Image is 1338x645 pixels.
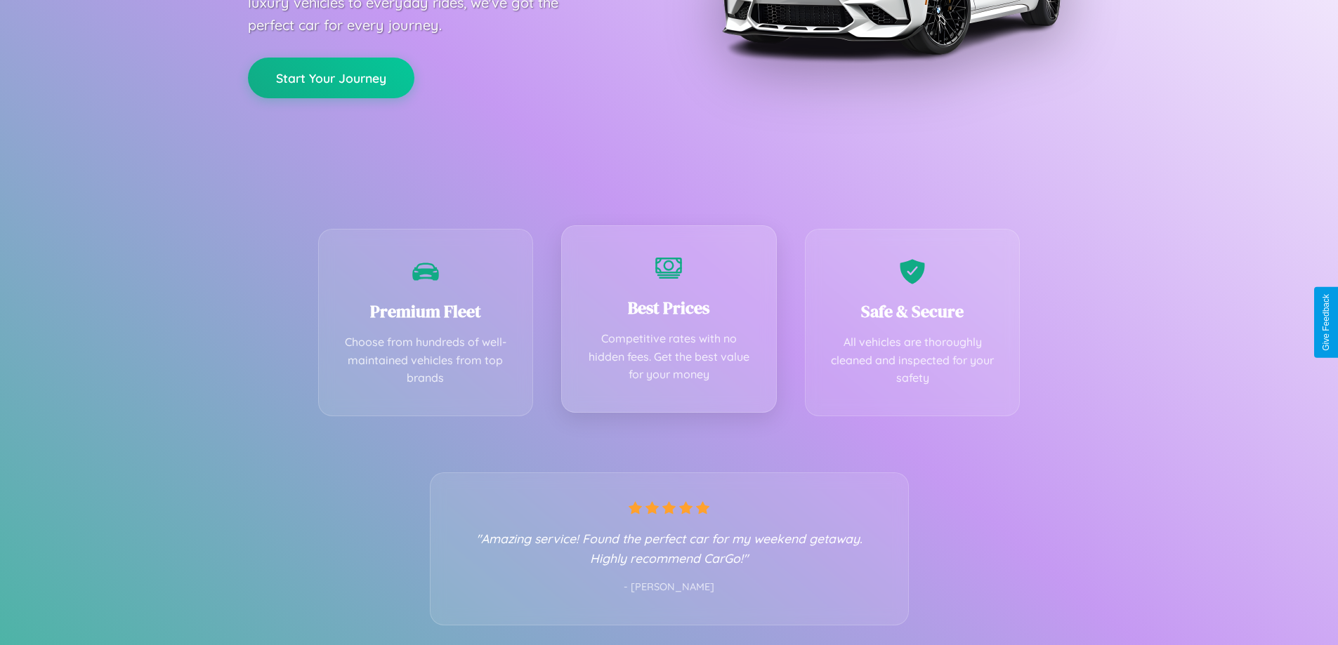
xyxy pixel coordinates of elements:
p: "Amazing service! Found the perfect car for my weekend getaway. Highly recommend CarGo!" [459,528,880,568]
button: Start Your Journey [248,58,414,98]
p: Choose from hundreds of well-maintained vehicles from top brands [340,333,512,387]
p: - [PERSON_NAME] [459,578,880,597]
p: All vehicles are thoroughly cleaned and inspected for your safety [827,333,999,387]
h3: Premium Fleet [340,300,512,323]
div: Give Feedback [1321,294,1331,351]
p: Competitive rates with no hidden fees. Get the best value for your money [583,330,755,384]
h3: Safe & Secure [827,300,999,323]
h3: Best Prices [583,296,755,319]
